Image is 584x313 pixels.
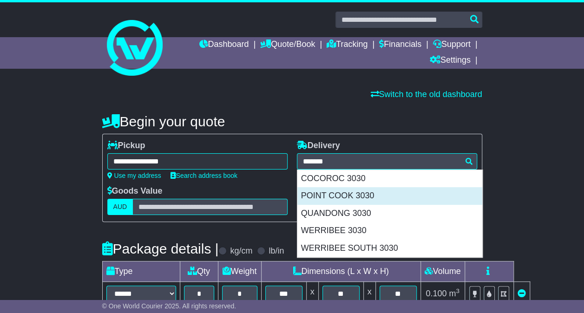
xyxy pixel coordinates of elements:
a: Tracking [327,37,367,53]
td: x [306,282,318,306]
div: POINT COOK 3030 [297,187,482,205]
td: x [363,282,375,306]
a: Use my address [107,172,161,179]
a: Financials [379,37,421,53]
div: QUANDONG 3030 [297,205,482,222]
h4: Begin your quote [102,114,482,129]
td: Volume [420,261,465,282]
a: Settings [430,53,471,69]
h4: Package details | [102,241,219,256]
sup: 3 [456,287,459,294]
label: lb/in [269,246,284,256]
label: Pickup [107,141,145,151]
label: AUD [107,199,133,215]
a: Search address book [171,172,237,179]
label: Goods Value [107,186,163,196]
a: Remove this item [518,289,526,298]
label: kg/cm [230,246,252,256]
a: Support [433,37,471,53]
label: Delivery [297,141,340,151]
div: WERRIBEE 3030 [297,222,482,240]
div: WERRIBEE SOUTH 3030 [297,240,482,257]
td: Type [102,261,180,282]
td: Qty [180,261,218,282]
td: Weight [218,261,261,282]
a: Quote/Book [260,37,315,53]
span: 0.100 [426,289,446,298]
span: © One World Courier 2025. All rights reserved. [102,302,236,310]
a: Switch to the old dashboard [370,90,482,99]
span: m [449,289,459,298]
a: Dashboard [199,37,249,53]
td: Dimensions (L x W x H) [261,261,420,282]
div: COCOROC 3030 [297,170,482,188]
